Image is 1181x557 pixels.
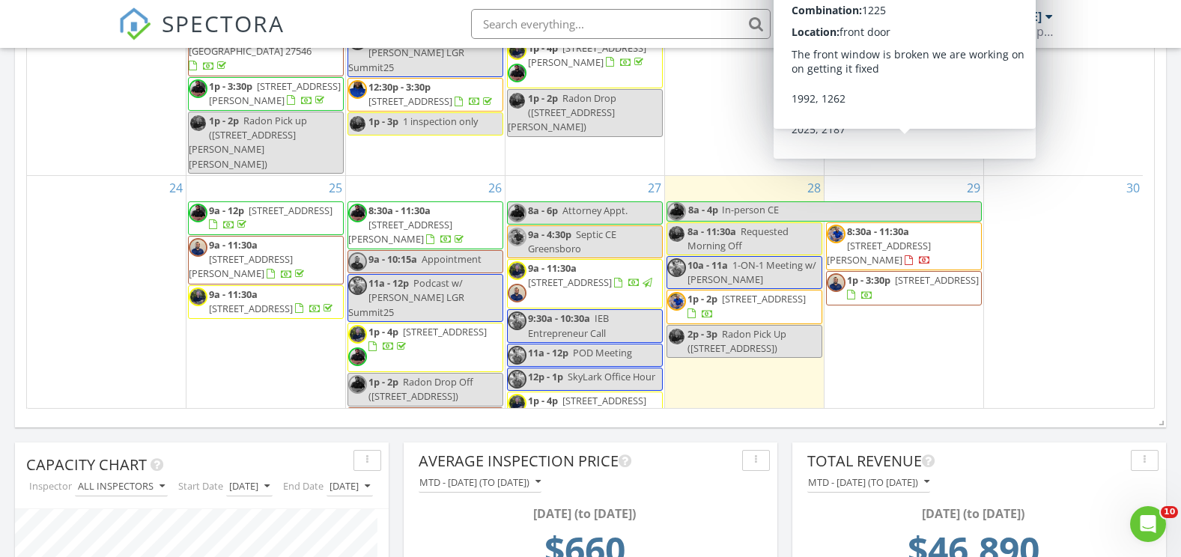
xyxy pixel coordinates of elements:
[209,302,293,315] span: [STREET_ADDRESS]
[827,239,931,267] span: [STREET_ADDRESS][PERSON_NAME]
[327,477,373,497] button: [DATE]
[847,273,890,287] span: 1p - 3:30p
[209,79,341,107] span: [STREET_ADDRESS][PERSON_NAME]
[189,287,207,306] img: brian_pace_picture.png
[348,204,367,222] img: loganfotorbgremover20230714152434.png
[423,505,746,523] div: [DATE] (to [DATE])
[209,204,244,217] span: 9a - 12p
[419,477,541,487] div: MTD - [DATE] (to [DATE])
[507,392,663,425] a: 1p - 4p [STREET_ADDRESS]
[189,114,207,133] img: brian_pace_picture.png
[368,252,417,266] span: 9a - 10:15a
[508,91,526,110] img: brian_pace_picture.png
[528,41,558,55] span: 1p - 4p
[209,204,333,231] a: 9a - 12p [STREET_ADDRESS]
[506,175,665,462] td: Go to August 27, 2025
[722,292,806,305] span: [STREET_ADDRESS]
[528,311,609,339] span: IEB Entrepreneur Call
[1130,506,1166,542] iframe: Intercom live chat
[903,24,1053,39] div: OpenWindow Home Inspections
[827,273,845,292] img: img_0083.jpg
[687,292,717,305] span: 1p - 2p
[687,292,806,320] a: 1p - 2p [STREET_ADDRESS]
[209,287,258,301] span: 9a - 11:30a
[346,175,506,462] td: Go to August 26, 2025
[847,273,979,301] a: 1p - 3:30p [STREET_ADDRESS]
[687,225,736,238] span: 8a - 11:30a
[368,204,431,217] span: 8:30a - 11:30a
[347,323,503,372] a: 1p - 4p [STREET_ADDRESS]
[188,285,344,319] a: 9a - 11:30a [STREET_ADDRESS]
[528,394,646,421] a: 1p - 4p [STREET_ADDRESS]
[528,91,558,105] span: 1p - 2p
[368,375,473,403] span: Radon Drop Off ([STREET_ADDRESS])
[824,175,983,462] td: Go to August 29, 2025
[186,175,346,462] td: Go to August 25, 2025
[348,375,367,394] img: loganfotorbgremover20230714152434.png
[508,346,526,365] img: me_in_gray_shirt_2.png
[667,327,686,346] img: brian_pace_picture.png
[827,55,845,74] img: brian_pace_picture.png
[808,477,929,487] div: MTD - [DATE] (to [DATE])
[528,261,655,289] a: 9a - 11:30a [STREET_ADDRESS]
[687,327,717,341] span: 2p - 3p
[508,261,526,280] img: brian_pace_picture.png
[804,176,824,200] a: Go to August 28, 2025
[189,238,207,257] img: img_0083.jpg
[26,476,75,496] label: Inspector
[485,176,505,200] a: Go to August 26, 2025
[188,77,344,111] a: 1p - 3:30p [STREET_ADDRESS][PERSON_NAME]
[508,284,526,302] img: img_0083.jpg
[508,41,526,60] img: brian_pace_picture.png
[368,276,409,290] span: 11a - 12p
[368,325,398,338] span: 1p - 4p
[368,80,495,108] a: 12:30p - 3:30p [STREET_ADDRESS]
[166,176,186,200] a: Go to August 24, 2025
[528,228,616,255] span: Septic CE Greensboro
[528,41,646,69] a: 1p - 4p [STREET_ADDRESS][PERSON_NAME]
[826,271,982,305] a: 1p - 3:30p [STREET_ADDRESS]
[419,450,736,472] div: Average Inspection Price
[471,9,771,39] input: Search everything...
[528,346,568,359] span: 11a - 12p
[118,7,151,40] img: The Best Home Inspection Software - Spectora
[667,225,686,243] img: brian_pace_picture.png
[827,225,931,267] a: 8:30a - 11:30a [STREET_ADDRESS][PERSON_NAME]
[189,204,207,222] img: loganfotorbgremover20230714152434.png
[687,225,789,252] span: Requested Morning Off
[827,55,945,97] span: Radon Pick up ([STREET_ADDRESS][PERSON_NAME])
[807,450,1125,472] div: Total Revenue
[348,80,367,99] img: img_0804.jpg
[687,327,786,355] span: Radon Pick Up ([STREET_ADDRESS])
[188,236,344,284] a: 9a - 11:30a [STREET_ADDRESS][PERSON_NAME]
[528,311,590,325] span: 9:30a - 10:30a
[807,472,930,493] button: MTD - [DATE] (to [DATE])
[403,325,487,338] span: [STREET_ADDRESS]
[508,204,526,222] img: loganfotorbgremover20230714152434.png
[508,394,526,413] img: brian_pace_picture.png
[175,476,226,496] label: Start Date
[26,454,147,475] span: Capacity Chart
[27,175,186,462] td: Go to August 24, 2025
[280,476,327,496] label: End Date
[568,370,655,383] span: SkyLark Office Hour
[827,225,845,243] img: jonathan_best_pic_2.jpg
[528,276,612,289] span: [STREET_ADDRESS]
[507,39,663,88] a: 1p - 4p [STREET_ADDRESS][PERSON_NAME]
[368,80,431,94] span: 12:30p - 3:30p
[508,91,616,133] span: Radon Drop ([STREET_ADDRESS][PERSON_NAME])
[528,41,646,69] span: [STREET_ADDRESS][PERSON_NAME]
[826,222,982,271] a: 8:30a - 11:30a [STREET_ADDRESS][PERSON_NAME]
[983,175,1143,462] td: Go to August 30, 2025
[75,477,168,497] button: All Inspectors
[209,114,239,127] span: 1p - 2p
[562,394,646,407] span: [STREET_ADDRESS]
[189,16,312,73] a: 12:30p - 3p 303 Old Fashioned Wy , [GEOGRAPHIC_DATA] 27546
[1123,176,1143,200] a: Go to August 30, 2025
[189,252,293,280] span: [STREET_ADDRESS][PERSON_NAME]
[368,94,452,108] span: [STREET_ADDRESS]
[528,394,558,407] span: 1p - 4p
[348,276,464,318] span: Podcast w/ [PERSON_NAME] LGR Summit25
[508,370,526,389] img: me_in_gray_shirt_2.png
[895,273,979,287] span: [STREET_ADDRESS]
